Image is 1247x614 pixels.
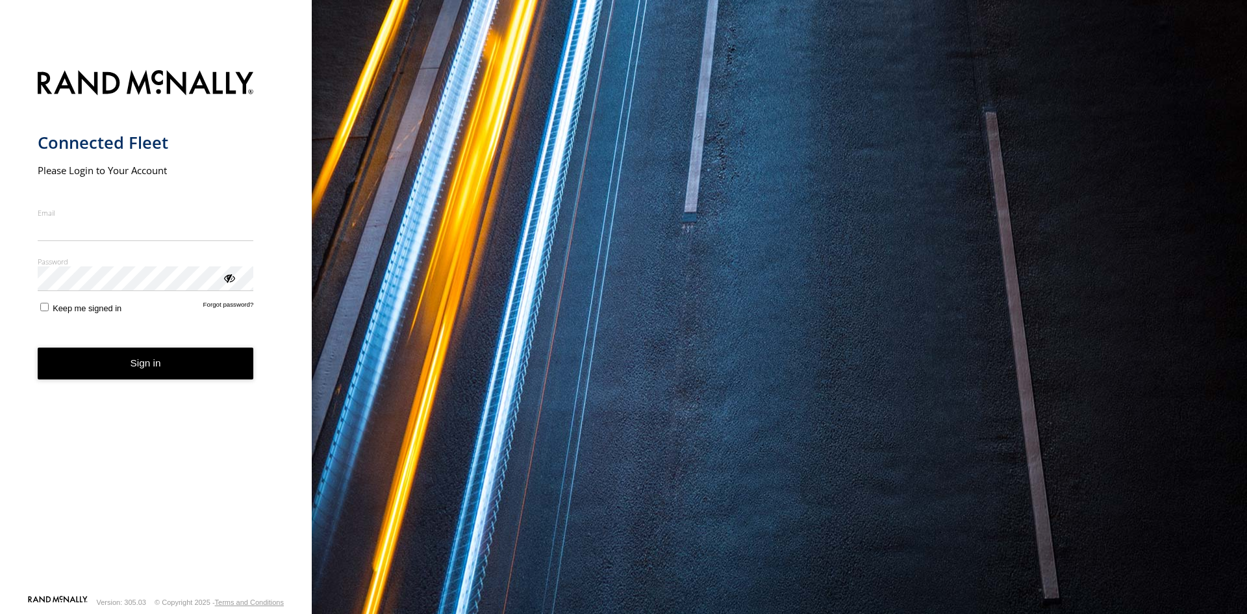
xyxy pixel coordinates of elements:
label: Email [38,208,254,218]
img: Rand McNally [38,68,254,101]
span: Keep me signed in [53,303,121,313]
input: Keep me signed in [40,303,49,311]
div: © Copyright 2025 - [155,598,284,606]
a: Visit our Website [28,596,88,609]
h2: Please Login to Your Account [38,164,254,177]
form: main [38,62,275,595]
div: Version: 305.03 [97,598,146,606]
button: Sign in [38,348,254,379]
label: Password [38,257,254,266]
a: Forgot password? [203,301,254,313]
a: Terms and Conditions [215,598,284,606]
h1: Connected Fleet [38,132,254,153]
div: ViewPassword [222,271,235,284]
